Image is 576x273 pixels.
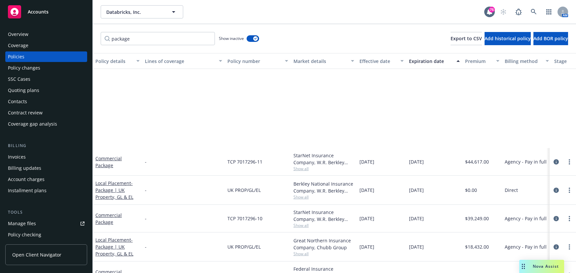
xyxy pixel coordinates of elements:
[8,174,45,185] div: Account charges
[512,5,525,18] a: Report a Bug
[8,51,24,62] div: Policies
[293,237,354,251] div: Great Northern Insurance Company, Chubb Group
[565,186,573,194] a: more
[502,53,552,69] button: Billing method
[95,58,132,65] div: Policy details
[8,29,28,40] div: Overview
[5,209,87,216] div: Tools
[101,5,183,18] button: Databricks, Inc.
[542,5,556,18] a: Switch app
[8,107,43,118] div: Contract review
[533,263,559,269] span: Nova Assist
[552,243,560,251] a: circleInformation
[145,158,147,165] span: -
[552,158,560,166] a: circleInformation
[219,36,244,41] span: Show inactive
[409,58,453,65] div: Expiration date
[5,174,87,185] a: Account charges
[142,53,225,69] button: Lines of coverage
[5,218,87,229] a: Manage files
[505,58,542,65] div: Billing method
[293,58,347,65] div: Market details
[465,243,489,250] span: $18,432.00
[519,260,527,273] div: Drag to move
[409,187,424,194] span: [DATE]
[5,152,87,162] a: Invoices
[145,187,147,194] span: -
[95,180,133,200] a: Local Placement
[505,215,547,222] span: Agency - Pay in full
[8,218,36,229] div: Manage files
[8,96,27,107] div: Contacts
[293,152,354,166] div: StarNet Insurance Company, W.R. Berkley Corporation
[359,58,396,65] div: Effective date
[505,187,518,194] span: Direct
[8,185,47,196] div: Installment plans
[5,51,87,62] a: Policies
[357,53,406,69] button: Effective date
[409,243,424,250] span: [DATE]
[406,53,462,69] button: Expiration date
[12,251,61,258] span: Open Client Navigator
[5,96,87,107] a: Contacts
[505,158,547,165] span: Agency - Pay in full
[8,40,28,51] div: Coverage
[465,215,489,222] span: $39,249.00
[145,58,215,65] div: Lines of coverage
[5,229,87,240] a: Policy checking
[293,223,354,228] span: Show all
[145,215,147,222] span: -
[293,180,354,194] div: Berkley National Insurance Company, W.R. Berkley Corporation
[465,58,492,65] div: Premium
[95,212,122,225] a: Commercial Package
[8,119,57,129] div: Coverage gap analysis
[291,53,357,69] button: Market details
[5,163,87,173] a: Billing updates
[552,186,560,194] a: circleInformation
[5,185,87,196] a: Installment plans
[95,180,133,200] span: - Package | UK Property, GL & EL
[359,187,374,194] span: [DATE]
[93,53,142,69] button: Policy details
[227,243,261,250] span: UK PROP/GL/EL
[8,74,30,84] div: SSC Cases
[533,32,568,45] button: Add BOR policy
[293,194,354,200] span: Show all
[5,119,87,129] a: Coverage gap analysis
[95,155,122,168] a: Commercial Package
[5,142,87,149] div: Billing
[409,158,424,165] span: [DATE]
[227,58,281,65] div: Policy number
[225,53,291,69] button: Policy number
[533,35,568,42] span: Add BOR policy
[227,215,262,222] span: TCP 7017296-10
[497,5,510,18] a: Start snowing
[227,187,261,194] span: UK PROP/GL/EL
[409,215,424,222] span: [DATE]
[8,163,41,173] div: Billing updates
[145,243,147,250] span: -
[565,215,573,223] a: more
[465,187,477,194] span: $0.00
[8,152,26,162] div: Invoices
[359,158,374,165] span: [DATE]
[8,229,41,240] div: Policy checking
[106,9,163,15] span: Databricks, Inc.
[359,243,374,250] span: [DATE]
[519,260,564,273] button: Nova Assist
[293,209,354,223] div: StarNet Insurance Company, W.R. Berkley Corporation
[5,29,87,40] a: Overview
[565,243,573,251] a: more
[5,63,87,73] a: Policy changes
[5,107,87,118] a: Contract review
[554,58,575,65] div: Stage
[8,63,40,73] div: Policy changes
[95,237,133,257] a: Local Placement
[5,85,87,96] a: Quoting plans
[451,32,482,45] button: Export to CSV
[451,35,482,42] span: Export to CSV
[527,5,540,18] a: Search
[485,35,531,42] span: Add historical policy
[505,243,547,250] span: Agency - Pay in full
[28,9,49,15] span: Accounts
